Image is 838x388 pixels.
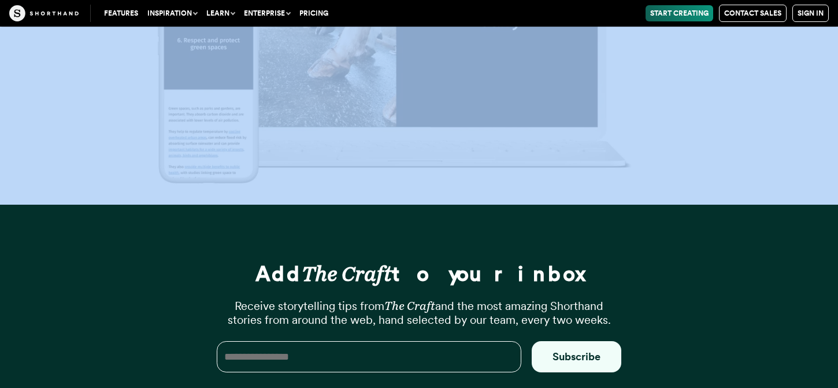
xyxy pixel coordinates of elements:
[239,5,295,21] button: Enterprise
[384,299,435,313] em: The Craft
[295,5,333,21] a: Pricing
[202,5,239,21] button: Learn
[719,5,787,22] a: Contact Sales
[217,263,621,284] h3: Add to your inbox
[217,299,621,327] p: Receive storytelling tips from and the most amazing Shorthand stories from around the web, hand s...
[792,5,829,22] a: Sign in
[9,5,79,21] img: The Craft
[532,341,621,372] button: Subscribe
[646,5,713,21] a: Start Creating
[302,261,392,286] em: The Craft
[99,5,143,21] a: Features
[143,5,202,21] button: Inspiration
